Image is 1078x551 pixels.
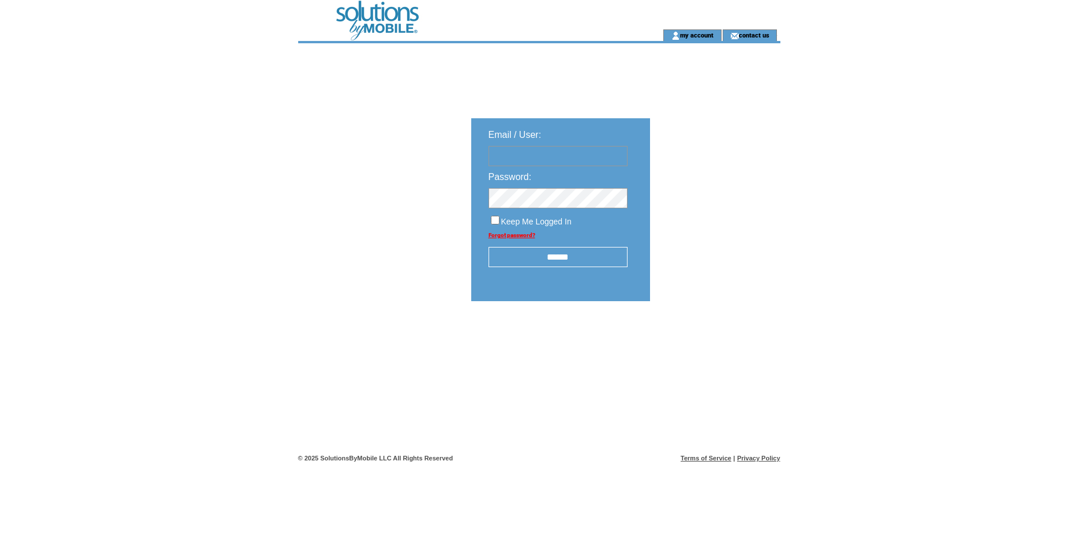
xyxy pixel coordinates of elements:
[298,455,453,462] span: © 2025 SolutionsByMobile LLC All Rights Reserved
[681,455,731,462] a: Terms of Service
[489,172,532,182] span: Password:
[730,31,739,40] img: contact_us_icon.gif;jsessionid=593E6BCEC9B0B8C0F86E94D21FE686FE
[489,130,542,140] span: Email / User:
[739,31,769,39] a: contact us
[737,455,780,462] a: Privacy Policy
[733,455,735,462] span: |
[501,217,572,226] span: Keep Me Logged In
[489,232,535,238] a: Forgot password?
[680,31,713,39] a: my account
[683,330,741,344] img: transparent.png;jsessionid=593E6BCEC9B0B8C0F86E94D21FE686FE
[671,31,680,40] img: account_icon.gif;jsessionid=593E6BCEC9B0B8C0F86E94D21FE686FE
